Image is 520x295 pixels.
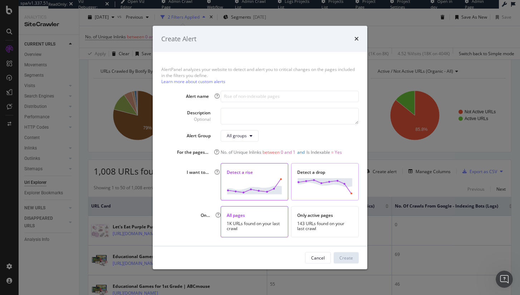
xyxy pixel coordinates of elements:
div: Description [187,110,211,122]
div: Alert name [184,93,209,99]
span: = [331,149,334,155]
div: AlertPanel analyzes your website to detect and alert you to critical changes on the pages include... [161,66,359,85]
span: between [263,149,280,155]
div: Cancel [311,255,325,261]
div: On... [198,212,210,218]
button: Learn more about custom alerts [161,80,225,84]
div: All pages [227,212,283,218]
div: Detect a drop [297,169,353,175]
button: Create [334,252,359,263]
div: 143 URLs found on your last crawl [297,221,353,231]
div: Create Alert [161,34,196,44]
div: modal [153,26,367,270]
iframe: Intercom live chat [496,271,513,288]
a: Learn more about custom alerts [161,79,225,85]
span: No. of Unique Inlinks [221,149,261,155]
span: Is Indexable [306,149,330,155]
input: Rise of non-indexable pages [221,91,359,102]
div: All groups [227,133,247,139]
button: Cancel [305,252,331,263]
button: All groups [221,130,259,142]
img: AeSs0y7f63iwAAAAAElFTkSuQmCC [297,178,353,194]
div: Detect a rise [227,169,282,175]
div: Create [339,255,353,261]
div: For the pages… [176,149,209,155]
div: I want to… [185,169,209,175]
div: Only active pages [297,212,353,218]
span: Yes [335,149,342,155]
span: and [297,149,305,155]
div: Alert Group [187,133,211,139]
span: 0 and 1 [281,149,295,155]
img: W8JFDcoAAAAAElFTkSuQmCC [227,178,282,194]
div: times [354,34,359,44]
div: 1K URLs found on your last crawl [227,221,283,231]
div: Optional [187,116,211,122]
